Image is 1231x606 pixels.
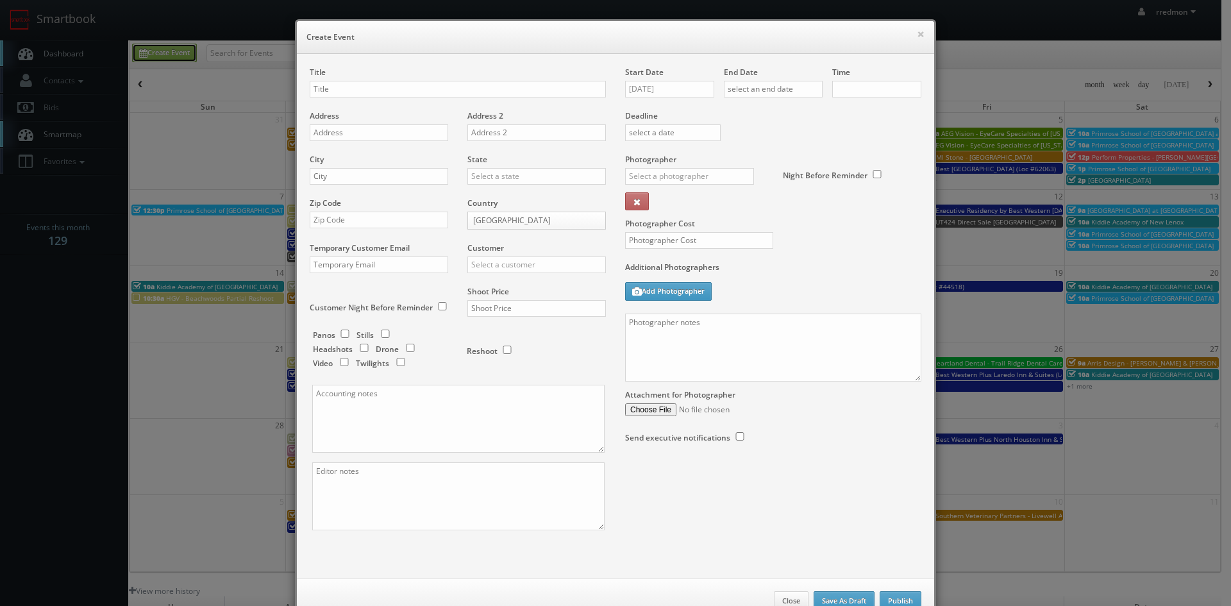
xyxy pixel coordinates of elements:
[467,286,509,297] label: Shoot Price
[917,29,925,38] button: ×
[310,257,448,273] input: Temporary Email
[310,212,448,228] input: Zip Code
[625,282,712,301] button: Add Photographer
[376,344,399,355] label: Drone
[473,212,589,229] span: [GEOGRAPHIC_DATA]
[310,124,448,141] input: Address
[310,154,324,165] label: City
[467,257,606,273] input: Select a customer
[467,168,606,185] input: Select a state
[724,81,823,97] input: select an end date
[783,170,867,181] label: Night Before Reminder
[625,154,676,165] label: Photographer
[356,358,389,369] label: Twilights
[306,31,925,44] h6: Create Event
[625,81,714,97] input: select a date
[310,81,606,97] input: Title
[467,154,487,165] label: State
[313,344,353,355] label: Headshots
[313,330,335,341] label: Panos
[467,242,504,253] label: Customer
[625,67,664,78] label: Start Date
[625,389,735,400] label: Attachment for Photographer
[625,168,754,185] input: Select a photographer
[832,67,850,78] label: Time
[467,300,606,317] input: Shoot Price
[724,67,758,78] label: End Date
[615,110,931,121] label: Deadline
[615,218,931,229] label: Photographer Cost
[310,168,448,185] input: City
[356,330,374,341] label: Stills
[625,432,730,443] label: Send executive notifications
[313,358,333,369] label: Video
[310,67,326,78] label: Title
[310,110,339,121] label: Address
[467,346,498,357] label: Reshoot
[467,212,606,230] a: [GEOGRAPHIC_DATA]
[467,124,606,141] input: Address 2
[467,198,498,208] label: Country
[310,242,410,253] label: Temporary Customer Email
[310,198,341,208] label: Zip Code
[467,110,503,121] label: Address 2
[625,262,921,279] label: Additional Photographers
[310,302,433,313] label: Customer Night Before Reminder
[625,232,773,249] input: Photographer Cost
[625,124,721,141] input: select a date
